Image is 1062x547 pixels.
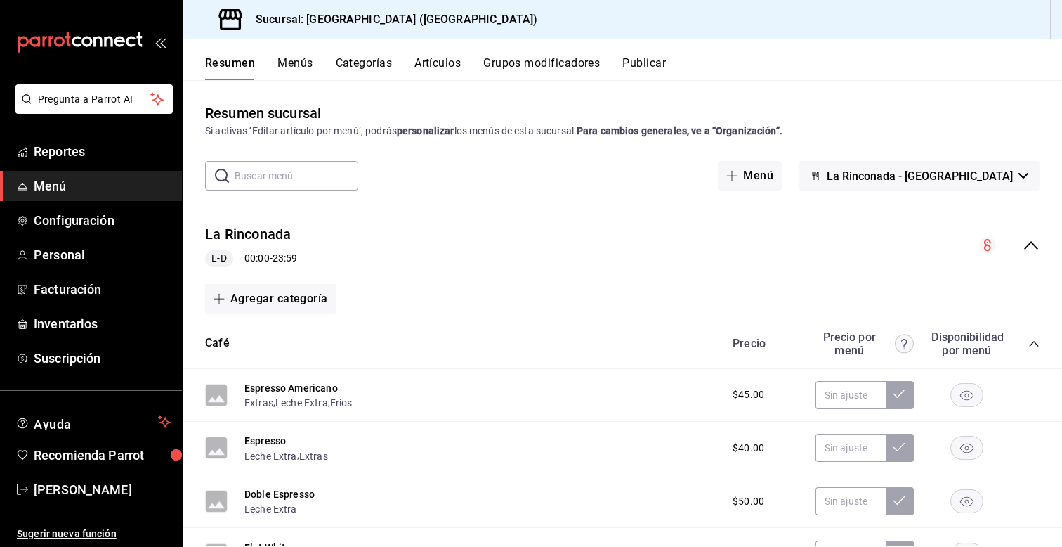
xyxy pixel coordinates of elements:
button: open_drawer_menu [155,37,166,48]
span: La Rinconada - [GEOGRAPHIC_DATA] [827,169,1013,183]
input: Buscar menú [235,162,358,190]
span: $45.00 [733,387,764,402]
button: Frios [330,396,353,410]
strong: personalizar [397,125,454,136]
span: Ayuda [34,413,152,430]
strong: Para cambios generales, ve a “Organización”. [577,125,782,136]
span: Reportes [34,142,171,161]
button: Café [205,335,230,352]
button: Extras [299,449,328,463]
input: Sin ajuste [815,487,886,515]
button: Leche Extra [275,396,328,410]
span: Menú [34,176,171,195]
button: Publicar [622,56,666,80]
div: Precio [719,337,808,350]
button: Categorías [336,56,393,80]
div: Disponibilidad por menú [931,330,1002,357]
button: Menú [718,161,782,191]
button: Espresso Americano [244,381,338,395]
div: , , [244,395,353,410]
span: Suscripción [34,349,171,368]
h3: Sucursal: [GEOGRAPHIC_DATA] ([GEOGRAPHIC_DATA]) [244,11,537,28]
div: Si activas ‘Editar artículo por menú’, podrás los menús de esta sucursal. [205,124,1040,139]
button: Artículos [414,56,461,80]
button: Menús [277,56,313,80]
span: Facturación [34,280,171,299]
span: Pregunta a Parrot AI [38,92,151,107]
span: $40.00 [733,441,764,456]
button: La Rinconada - [GEOGRAPHIC_DATA] [799,161,1040,191]
span: Personal [34,245,171,264]
button: collapse-category-row [1028,338,1040,349]
button: Doble Espresso [244,487,315,501]
button: Resumen [205,56,255,80]
span: $50.00 [733,494,764,509]
div: navigation tabs [205,56,1062,80]
input: Sin ajuste [815,381,886,409]
button: Espresso [244,434,286,448]
input: Sin ajuste [815,434,886,462]
button: Agregar categoría [205,284,336,314]
span: L-D [206,251,232,266]
button: Grupos modificadores [483,56,600,80]
span: Sugerir nueva función [17,527,171,541]
button: Extras [244,396,273,410]
div: 00:00 - 23:59 [205,250,297,267]
div: collapse-menu-row [183,213,1062,278]
span: Recomienda Parrot [34,446,171,465]
div: Resumen sucursal [205,103,321,124]
div: , [244,448,328,463]
button: Leche Extra [244,449,297,463]
button: Pregunta a Parrot AI [15,84,173,114]
span: Inventarios [34,314,171,333]
span: [PERSON_NAME] [34,480,171,499]
div: Precio por menú [815,330,914,357]
a: Pregunta a Parrot AI [10,102,173,117]
span: Configuración [34,211,171,230]
button: La Rinconada [205,224,291,245]
button: Leche Extra [244,502,297,516]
